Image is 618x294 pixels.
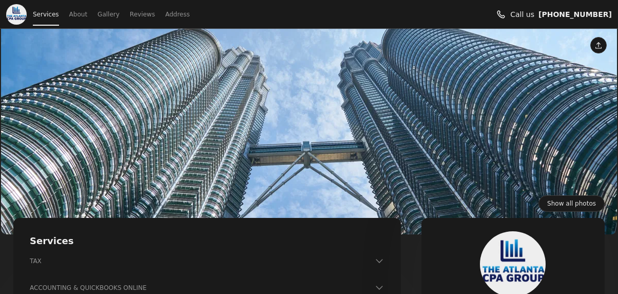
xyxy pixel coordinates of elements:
[538,9,612,20] a: Call us (678) 235-4060
[30,283,372,293] h3: ACCOUNTING & QUICKBOOKS ONLINE
[98,7,120,22] a: Gallery
[30,283,384,293] button: ACCOUNTING & QUICKBOOKS ONLINE
[590,37,607,53] button: Share this page
[547,198,596,209] span: Show all photos
[69,7,87,22] a: About
[130,7,155,22] a: Reviews
[510,9,534,20] span: Call us
[33,7,59,22] a: Services
[1,29,617,234] a: Show all photos
[6,4,27,25] img: The Atlanta CPA Group LLC logo
[30,256,372,266] h3: TAX
[30,234,384,248] h2: Services
[165,7,190,22] a: Address
[1,29,617,234] div: View photo
[30,256,384,266] button: TAX
[538,195,605,212] a: Show all photos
